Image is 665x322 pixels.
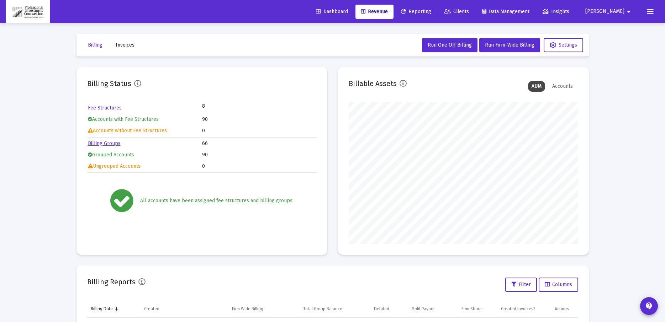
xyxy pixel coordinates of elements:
[141,300,216,317] td: Column Created
[485,42,534,48] span: Run Firm-Wide Billing
[528,81,545,92] div: AUM
[88,114,202,125] td: Accounts with Fee Structures
[88,140,121,146] a: Billing Groups
[202,150,316,160] td: 90
[501,306,535,312] div: Created Invoices?
[549,81,576,92] div: Accounts
[88,125,202,136] td: Accounts without Fee Structures
[476,5,535,19] a: Data Management
[543,9,569,15] span: Insights
[88,161,202,172] td: Ungrouped Accounts
[87,78,131,89] h2: Billing Status
[116,42,134,48] span: Invoices
[215,300,280,317] td: Column Firm Wide Billing
[88,105,122,111] a: Fee Structures
[202,138,316,149] td: 66
[280,300,346,317] td: Column Total Group Balance
[511,281,531,288] span: Filter
[361,9,388,15] span: Revenue
[310,5,354,19] a: Dashboard
[539,278,578,292] button: Columns
[140,197,294,204] div: All accounts have been assigned fee structures and billing groups.
[202,103,259,110] td: 8
[88,42,102,48] span: Billing
[355,5,394,19] a: Revenue
[349,78,397,89] h2: Billable Assets
[412,306,435,312] div: Split Payout
[585,9,624,15] span: [PERSON_NAME]
[303,306,342,312] div: Total Group Balance
[624,5,633,19] mat-icon: arrow_drop_down
[202,114,316,125] td: 90
[428,42,472,48] span: Run One Off Billing
[482,9,529,15] span: Data Management
[577,4,642,18] button: [PERSON_NAME]
[144,306,159,312] div: Created
[505,278,537,292] button: Filter
[87,300,141,317] td: Column Billing Date
[110,38,140,52] button: Invoices
[393,300,438,317] td: Column Split Payout
[438,300,485,317] td: Column Firm Share
[202,161,316,172] td: 0
[374,306,389,312] div: Debited
[422,38,477,52] button: Run One Off Billing
[645,302,653,310] mat-icon: contact_support
[88,150,202,160] td: Grouped Accounts
[461,306,482,312] div: Firm Share
[545,281,572,288] span: Columns
[479,38,540,52] button: Run Firm-Wide Billing
[346,300,393,317] td: Column Debited
[551,300,578,317] td: Column Actions
[316,9,348,15] span: Dashboard
[444,9,469,15] span: Clients
[11,5,44,19] img: Dashboard
[87,276,136,288] h2: Billing Reports
[537,5,575,19] a: Insights
[232,306,263,312] div: Firm Wide Billing
[439,5,475,19] a: Clients
[91,306,113,312] div: Billing Date
[82,38,108,52] button: Billing
[202,125,316,136] td: 0
[401,9,431,15] span: Reporting
[544,38,583,52] button: Settings
[485,300,551,317] td: Column Created Invoices?
[555,306,569,312] div: Actions
[395,5,437,19] a: Reporting
[550,42,577,48] span: Settings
